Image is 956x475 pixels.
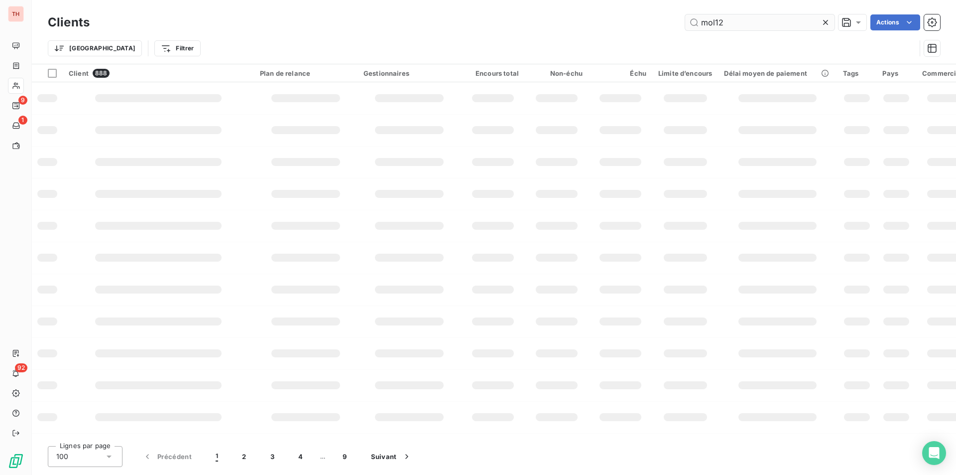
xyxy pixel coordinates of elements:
[8,6,24,22] div: TH
[230,446,258,467] button: 2
[467,69,519,77] div: Encours total
[331,446,358,467] button: 9
[258,446,286,467] button: 3
[286,446,315,467] button: 4
[843,69,871,77] div: Tags
[56,452,68,462] span: 100
[48,40,142,56] button: [GEOGRAPHIC_DATA]
[18,116,27,125] span: 1
[724,69,831,77] div: Délai moyen de paiement
[204,446,230,467] button: 1
[658,69,712,77] div: Limite d’encours
[8,453,24,469] img: Logo LeanPay
[130,446,204,467] button: Précédent
[870,14,920,30] button: Actions
[531,69,583,77] div: Non-échu
[48,13,90,31] h3: Clients
[93,69,110,78] span: 888
[882,69,910,77] div: Pays
[260,69,352,77] div: Plan de relance
[359,446,424,467] button: Suivant
[8,98,23,114] a: 9
[922,441,946,465] div: Open Intercom Messenger
[595,69,646,77] div: Échu
[216,452,218,462] span: 1
[154,40,200,56] button: Filtrer
[363,69,455,77] div: Gestionnaires
[8,118,23,134] a: 1
[15,363,27,372] span: 92
[315,449,331,465] span: …
[18,96,27,105] span: 9
[69,69,89,77] span: Client
[685,14,835,30] input: Rechercher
